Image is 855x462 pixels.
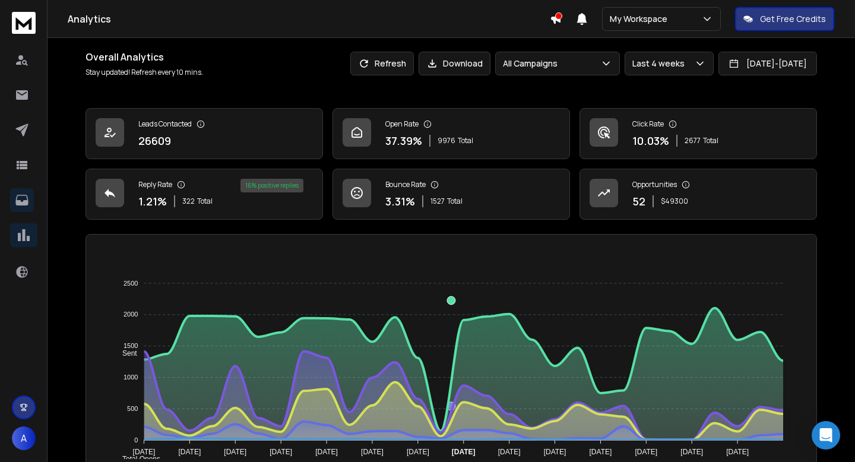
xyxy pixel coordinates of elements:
[590,448,612,456] tspan: [DATE]
[632,132,669,149] p: 10.03 %
[452,448,476,456] tspan: [DATE]
[703,136,718,145] span: Total
[332,169,570,220] a: Bounce Rate3.31%1527Total
[85,68,203,77] p: Stay updated! Refresh every 10 mins.
[579,169,817,220] a: Opportunities52$49300
[85,169,323,220] a: Reply Rate1.21%322Total16% positive replies
[718,52,817,75] button: [DATE]-[DATE]
[85,50,203,64] h1: Overall Analytics
[635,448,657,456] tspan: [DATE]
[498,448,521,456] tspan: [DATE]
[123,374,138,381] tspan: 1000
[375,58,406,69] p: Refresh
[127,405,138,412] tspan: 500
[632,119,664,129] p: Click Rate
[240,179,303,192] div: 16 % positive replies
[438,136,455,145] span: 9976
[407,448,429,456] tspan: [DATE]
[315,448,338,456] tspan: [DATE]
[812,421,840,450] div: Open Intercom Messenger
[685,136,701,145] span: 2677
[726,448,749,456] tspan: [DATE]
[632,193,645,210] p: 52
[610,13,672,25] p: My Workspace
[544,448,566,456] tspan: [DATE]
[632,58,689,69] p: Last 4 weeks
[430,197,445,206] span: 1527
[661,197,688,206] p: $ 49300
[113,349,137,357] span: Sent
[138,193,167,210] p: 1.21 %
[443,58,483,69] p: Download
[419,52,490,75] button: Download
[12,426,36,450] button: A
[138,119,192,129] p: Leads Contacted
[447,197,463,206] span: Total
[579,108,817,159] a: Click Rate10.03%2677Total
[133,448,156,456] tspan: [DATE]
[138,180,172,189] p: Reply Rate
[361,448,384,456] tspan: [DATE]
[123,280,138,287] tspan: 2500
[12,12,36,34] img: logo
[680,448,703,456] tspan: [DATE]
[123,311,138,318] tspan: 2000
[385,132,422,149] p: 37.39 %
[224,448,246,456] tspan: [DATE]
[270,448,292,456] tspan: [DATE]
[760,13,826,25] p: Get Free Credits
[123,342,138,349] tspan: 1500
[735,7,834,31] button: Get Free Credits
[182,197,195,206] span: 322
[350,52,414,75] button: Refresh
[385,193,415,210] p: 3.31 %
[138,132,171,149] p: 26609
[197,197,213,206] span: Total
[332,108,570,159] a: Open Rate37.39%9976Total
[385,119,419,129] p: Open Rate
[632,180,677,189] p: Opportunities
[178,448,201,456] tspan: [DATE]
[458,136,473,145] span: Total
[68,12,550,26] h1: Analytics
[385,180,426,189] p: Bounce Rate
[503,58,562,69] p: All Campaigns
[134,436,138,444] tspan: 0
[85,108,323,159] a: Leads Contacted26609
